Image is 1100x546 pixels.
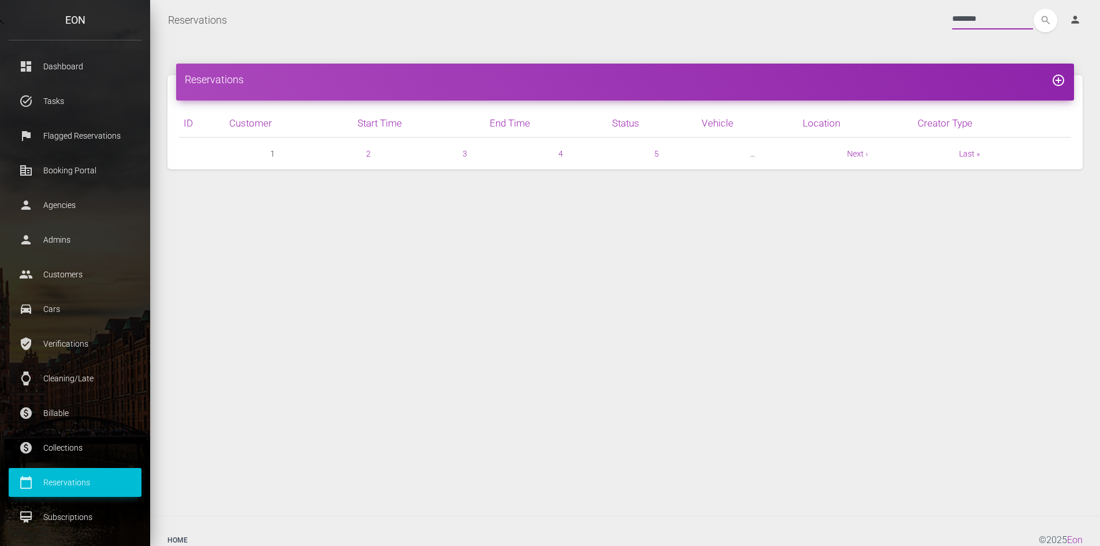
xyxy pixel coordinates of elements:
i: person [1069,14,1081,25]
a: flag Flagged Reservations [9,121,141,150]
a: drive_eta Cars [9,295,141,324]
a: paid Billable [9,399,141,428]
a: person [1061,9,1091,32]
nav: pager [179,147,1071,161]
a: watch Cleaning/Late [9,364,141,393]
th: Location [798,109,913,138]
a: 5 [654,149,659,158]
a: corporate_fare Booking Portal [9,156,141,185]
p: Reservations [17,474,133,491]
p: Flagged Reservations [17,127,133,144]
p: Customers [17,266,133,283]
p: Billable [17,404,133,422]
a: add_circle_outline [1051,73,1065,86]
a: calendar_today Reservations [9,468,141,497]
a: 3 [463,149,467,158]
p: Tasks [17,92,133,110]
p: Cars [17,300,133,318]
i: add_circle_outline [1051,73,1065,87]
th: ID [179,109,225,138]
a: verified_user Verifications [9,329,141,358]
p: Verifications [17,335,133,352]
th: Status [607,109,697,138]
a: task_alt Tasks [9,87,141,116]
a: person Agencies [9,191,141,220]
a: paid Collections [9,433,141,462]
span: 1 [270,147,275,161]
th: Start Time [353,109,485,138]
p: Admins [17,231,133,248]
span: … [750,147,755,161]
a: 2 [366,149,371,158]
h4: Reservations [185,72,1065,87]
p: Cleaning/Late [17,370,133,387]
a: people Customers [9,260,141,289]
p: Dashboard [17,58,133,75]
th: Customer [225,109,353,138]
a: 4 [558,149,563,158]
a: dashboard Dashboard [9,52,141,81]
th: Vehicle [697,109,798,138]
p: Booking Portal [17,162,133,179]
p: Subscriptions [17,508,133,526]
th: Creator Type [913,109,1071,138]
a: Reservations [168,6,227,35]
th: End Time [485,109,607,138]
a: Eon [1067,534,1083,545]
a: Last » [959,149,980,158]
p: Agencies [17,196,133,214]
button: search [1034,9,1057,32]
p: Collections [17,439,133,456]
a: Next › [847,149,868,158]
a: card_membership Subscriptions [9,503,141,532]
a: person Admins [9,225,141,254]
